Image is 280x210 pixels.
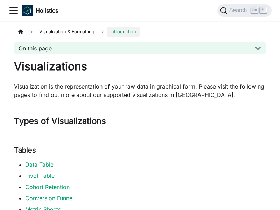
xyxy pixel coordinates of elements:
[36,6,58,15] b: Holistics
[36,27,98,37] span: Visualization & Formatting
[14,116,266,129] h2: Types of Visualizations
[227,7,251,14] span: Search
[260,7,267,13] kbd: K
[25,172,55,179] a: Pivot Table
[25,183,70,190] a: Cohort Retention
[14,146,266,155] h3: Tables
[22,5,58,16] a: HolisticsHolistics
[14,27,27,37] a: Home page
[107,27,140,37] span: Introduction
[14,82,266,99] p: Visualization is the representation of your raw data in graphical form. Please visit the followin...
[14,42,266,54] button: On this page
[217,4,272,17] button: Search (Ctrl+K)
[8,5,19,16] button: Toggle navigation bar
[25,195,74,202] a: Conversion Funnel
[14,27,266,37] nav: Breadcrumbs
[25,161,54,168] a: Data Table
[22,5,33,16] img: Holistics
[14,59,266,73] h1: Visualizations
